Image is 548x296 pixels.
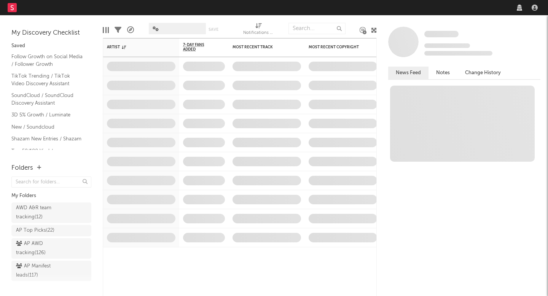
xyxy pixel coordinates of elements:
a: Top 50/100 Viral / Spotify/Apple Discovery Assistant [11,147,84,170]
span: 7-Day Fans Added [183,43,213,52]
span: Tracking Since: [DATE] [424,43,470,48]
div: Filters [115,19,121,41]
div: Saved [11,41,91,51]
a: AWD A&R team tracking(12) [11,202,91,223]
a: 3D 5% Growth / Luminate [11,111,84,119]
div: A&R Pipeline [127,19,134,41]
input: Search for folders... [11,177,91,188]
div: AWD A&R team tracking ( 12 ) [16,204,70,222]
input: Search... [288,23,346,34]
div: AP Top Picks ( 22 ) [16,226,54,235]
button: Save [209,27,218,32]
a: Shazam New Entries / Shazam [11,135,84,143]
div: My Folders [11,191,91,201]
div: Edit Columns [103,19,109,41]
a: AP Top Picks(22) [11,225,91,236]
button: Change History [457,67,508,79]
a: Follow Growth on Social Media / Follower Growth [11,53,84,68]
div: Most Recent Track [233,45,290,49]
a: AP Manifest leads(117) [11,261,91,281]
button: News Feed [388,67,429,79]
a: New / Soundcloud [11,123,84,131]
button: Notes [429,67,457,79]
div: Notifications (Artist) [243,29,274,38]
a: Some Artist [424,30,459,38]
div: AP Manifest leads ( 117 ) [16,262,70,280]
span: Some Artist [424,31,459,37]
a: TikTok Trending / TikTok Video Discovery Assistant [11,72,84,88]
div: Notifications (Artist) [243,19,274,41]
a: SoundCloud / SoundCloud Discovery Assistant [11,91,84,107]
div: Folders [11,164,33,173]
span: 0 fans last week [424,51,492,56]
div: Artist [107,45,164,49]
div: Most Recent Copyright [309,45,366,49]
div: AP AWD tracking ( 126 ) [16,239,70,258]
a: AP AWD tracking(126) [11,238,91,259]
div: My Discovery Checklist [11,29,91,38]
